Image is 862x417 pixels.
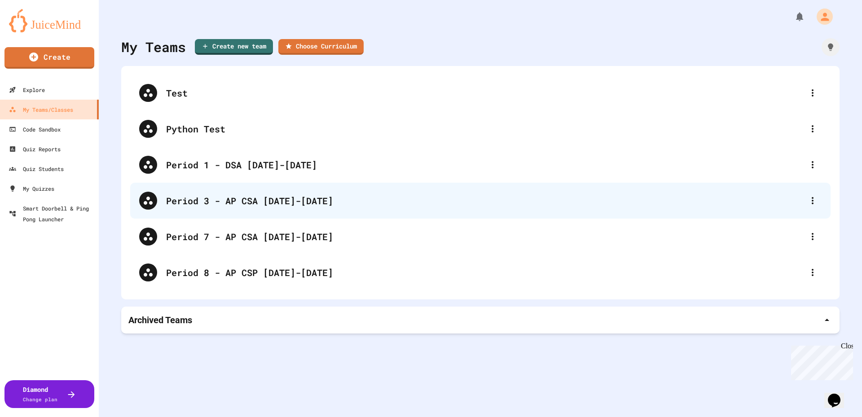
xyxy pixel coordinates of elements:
span: Change plan [23,396,57,403]
div: Period 1 - DSA [DATE]-[DATE] [130,147,831,183]
img: logo-orange.svg [9,9,90,32]
div: Python Test [166,122,804,136]
button: DiamondChange plan [4,380,94,408]
div: Period 8 - AP CSP [DATE]-[DATE] [130,255,831,290]
div: Period 1 - DSA [DATE]-[DATE] [166,158,804,171]
div: Python Test [130,111,831,147]
div: Period 7 - AP CSA [DATE]-[DATE] [130,219,831,255]
a: Create new team [195,39,273,55]
div: Chat with us now!Close [4,4,62,57]
div: Test [130,75,831,111]
div: My Notifications [778,9,807,24]
div: My Teams [121,37,186,57]
div: My Quizzes [9,183,54,194]
div: Code Sandbox [9,124,61,135]
div: How it works [822,38,840,56]
div: My Account [807,6,835,27]
iframe: chat widget [787,342,853,380]
p: Archived Teams [128,314,192,326]
div: Period 3 - AP CSA [DATE]-[DATE] [166,194,804,207]
div: Period 7 - AP CSA [DATE]-[DATE] [166,230,804,243]
div: Quiz Reports [9,144,61,154]
div: My Teams/Classes [9,104,73,115]
a: Choose Curriculum [278,39,364,55]
a: Create [4,47,94,69]
div: Explore [9,84,45,95]
div: Period 3 - AP CSA [DATE]-[DATE] [130,183,831,219]
div: Test [166,86,804,100]
iframe: chat widget [824,381,853,408]
div: Smart Doorbell & Ping Pong Launcher [9,203,95,224]
div: Period 8 - AP CSP [DATE]-[DATE] [166,266,804,279]
div: Diamond [23,385,57,404]
div: Quiz Students [9,163,64,174]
